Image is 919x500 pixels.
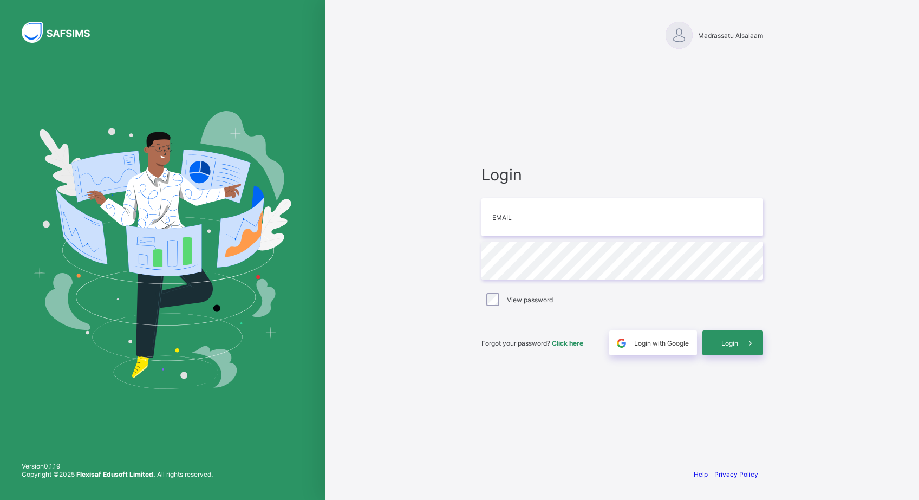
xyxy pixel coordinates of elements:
strong: Flexisaf Edusoft Limited. [76,470,155,478]
img: Hero Image [34,111,291,388]
label: View password [507,296,553,304]
span: Login [481,165,763,184]
span: Login with Google [634,339,689,347]
img: SAFSIMS Logo [22,22,103,43]
span: Login [721,339,738,347]
a: Click here [552,339,583,347]
img: google.396cfc9801f0270233282035f929180a.svg [615,337,628,349]
span: Version 0.1.19 [22,462,213,470]
a: Help [694,470,708,478]
span: Forgot your password? [481,339,583,347]
span: Madrassatu Alsalaam [698,31,763,40]
span: Copyright © 2025 All rights reserved. [22,470,213,478]
a: Privacy Policy [714,470,758,478]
